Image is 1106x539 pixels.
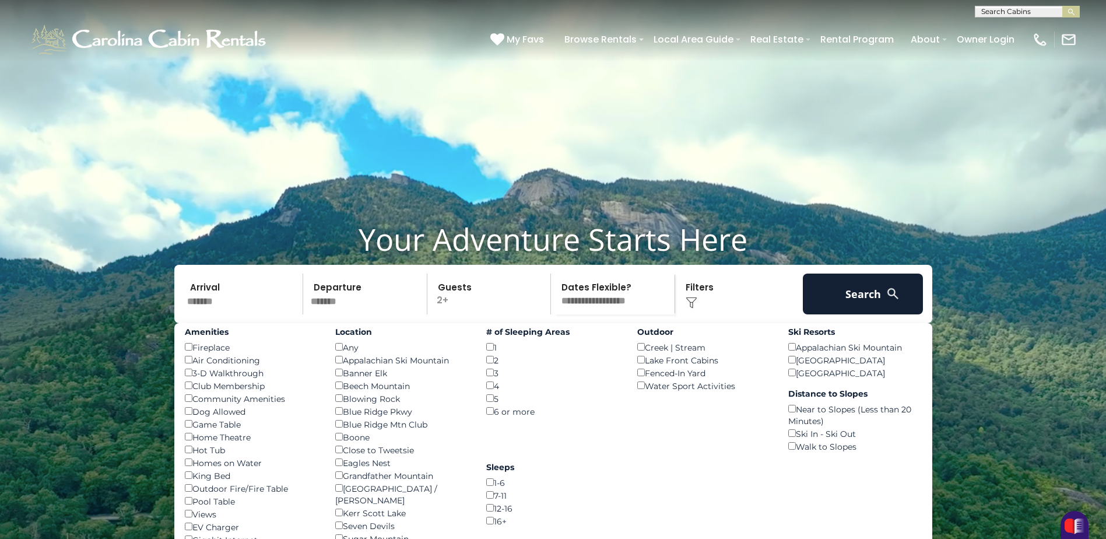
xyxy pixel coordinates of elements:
div: Kerr Scott Lake [335,506,469,519]
div: Seven Devils [335,519,469,532]
div: 3-D Walkthrough [185,366,318,379]
h1: Your Adventure Starts Here [9,221,1097,257]
div: Eagles Nest [335,456,469,469]
img: filter--v1.png [686,297,697,309]
label: Amenities [185,326,318,338]
div: Dog Allowed [185,405,318,418]
div: Blue Ridge Pkwy [335,405,469,418]
div: 3 [486,366,620,379]
a: Owner Login [951,29,1020,50]
div: 16+ [486,514,620,527]
label: Sleeps [486,461,620,473]
div: 2 [486,353,620,366]
a: Browse Rentals [559,29,642,50]
div: Outdoor Fire/Fire Table [185,482,318,495]
div: Any [335,341,469,353]
div: 12-16 [486,502,620,514]
div: Air Conditioning [185,353,318,366]
label: Ski Resorts [788,326,922,338]
div: Pool Table [185,495,318,508]
div: 7-11 [486,489,620,502]
div: Blowing Rock [335,392,469,405]
div: Blue Ridge Mtn Club [335,418,469,430]
div: Appalachian Ski Mountain [335,353,469,366]
button: Search [803,274,924,314]
div: Close to Tweetsie [335,443,469,456]
label: Distance to Slopes [788,388,922,400]
div: King Bed [185,469,318,482]
div: Homes on Water [185,456,318,469]
div: Fireplace [185,341,318,353]
div: 4 [486,379,620,392]
div: [GEOGRAPHIC_DATA] [788,366,922,379]
img: phone-regular-white.png [1032,32,1048,48]
label: # of Sleeping Areas [486,326,620,338]
div: Hot Tub [185,443,318,456]
div: Banner Elk [335,366,469,379]
img: search-regular-white.png [886,286,900,301]
div: Ski In - Ski Out [788,427,922,440]
div: [GEOGRAPHIC_DATA] / [PERSON_NAME] [335,482,469,506]
div: Creek | Stream [637,341,771,353]
p: 2+ [431,274,551,314]
a: Local Area Guide [648,29,739,50]
img: White-1-1-2.png [29,22,271,57]
div: Beech Mountain [335,379,469,392]
div: 1 [486,341,620,353]
div: 5 [486,392,620,405]
div: Home Theatre [185,430,318,443]
div: Lake Front Cabins [637,353,771,366]
span: My Favs [507,32,544,47]
div: Near to Slopes (Less than 20 Minutes) [788,402,922,427]
div: Club Membership [185,379,318,392]
div: Game Table [185,418,318,430]
div: Water Sport Activities [637,379,771,392]
label: Location [335,326,469,338]
a: About [905,29,946,50]
div: 1-6 [486,476,620,489]
a: Rental Program [814,29,900,50]
div: Grandfather Mountain [335,469,469,482]
div: Walk to Slopes [788,440,922,453]
img: mail-regular-white.png [1061,32,1077,48]
div: Appalachian Ski Mountain [788,341,922,353]
div: Views [185,508,318,520]
a: My Favs [490,32,547,47]
div: Community Amenities [185,392,318,405]
div: Boone [335,430,469,443]
div: Fenced-In Yard [637,366,771,379]
label: Outdoor [637,326,771,338]
div: [GEOGRAPHIC_DATA] [788,353,922,366]
a: Real Estate [745,29,809,50]
div: EV Charger [185,520,318,533]
div: 6 or more [486,405,620,418]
